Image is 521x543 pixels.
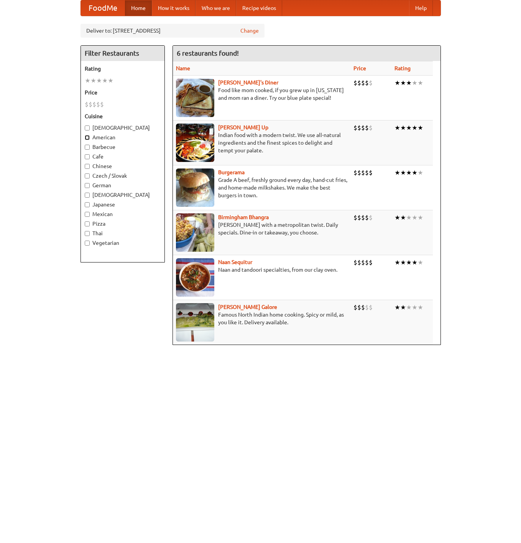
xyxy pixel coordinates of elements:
[406,213,412,222] li: ★
[176,65,190,71] a: Name
[361,124,365,132] li: $
[412,258,417,267] li: ★
[152,0,196,16] a: How it works
[400,168,406,177] li: ★
[417,258,423,267] li: ★
[96,76,102,85] li: ★
[361,213,365,222] li: $
[409,0,433,16] a: Help
[92,100,96,109] li: $
[85,202,90,207] input: Japanese
[176,79,214,117] img: sallys.jpg
[218,169,245,175] a: Burgerama
[394,79,400,87] li: ★
[406,258,412,267] li: ★
[85,191,161,199] label: [DEMOGRAPHIC_DATA]
[369,213,373,222] li: $
[406,79,412,87] li: ★
[85,201,161,208] label: Japanese
[85,143,161,151] label: Barbecue
[85,231,90,236] input: Thai
[365,124,369,132] li: $
[412,303,417,312] li: ★
[357,258,361,267] li: $
[353,258,357,267] li: $
[96,100,100,109] li: $
[100,100,104,109] li: $
[196,0,236,16] a: Who we are
[361,79,365,87] li: $
[417,168,423,177] li: ★
[357,303,361,312] li: $
[85,162,161,170] label: Chinese
[85,89,161,96] h5: Price
[365,213,369,222] li: $
[357,168,361,177] li: $
[236,0,282,16] a: Recipe videos
[176,303,214,342] img: currygalore.jpg
[85,154,90,159] input: Cafe
[176,213,214,252] img: bhangra.jpg
[394,65,411,71] a: Rating
[218,304,277,310] a: [PERSON_NAME] Galore
[353,213,357,222] li: $
[85,220,161,228] label: Pizza
[365,258,369,267] li: $
[412,79,417,87] li: ★
[369,258,373,267] li: $
[85,241,90,246] input: Vegetarian
[417,79,423,87] li: ★
[85,153,161,160] label: Cafe
[89,100,92,109] li: $
[81,0,125,16] a: FoodMe
[85,193,90,198] input: [DEMOGRAPHIC_DATA]
[400,79,406,87] li: ★
[85,210,161,218] label: Mexican
[400,213,406,222] li: ★
[394,213,400,222] li: ★
[85,239,161,247] label: Vegetarian
[176,168,214,207] img: burgerama.jpg
[353,303,357,312] li: $
[417,303,423,312] li: ★
[176,124,214,162] img: curryup.jpg
[400,258,406,267] li: ★
[353,65,366,71] a: Price
[406,124,412,132] li: ★
[218,124,268,130] a: [PERSON_NAME] Up
[394,258,400,267] li: ★
[357,79,361,87] li: $
[412,213,417,222] li: ★
[365,168,369,177] li: $
[369,124,373,132] li: $
[176,266,347,274] p: Naan and tandoori specialties, from our clay oven.
[81,24,265,38] div: Deliver to: [STREET_ADDRESS]
[85,172,161,180] label: Czech / Slovak
[357,124,361,132] li: $
[218,79,278,86] a: [PERSON_NAME]'s Diner
[369,168,373,177] li: $
[412,168,417,177] li: ★
[85,145,90,150] input: Barbecue
[176,86,347,102] p: Food like mom cooked, if you grew up in [US_STATE] and mom ran a diner. Try our blue plate special!
[85,212,90,217] input: Mexican
[125,0,152,16] a: Home
[218,214,269,220] a: Birmingham Bhangra
[394,168,400,177] li: ★
[406,303,412,312] li: ★
[85,100,89,109] li: $
[361,303,365,312] li: $
[417,213,423,222] li: ★
[177,50,239,57] ng-pluralize: 6 restaurants found!
[400,303,406,312] li: ★
[353,168,357,177] li: $
[394,124,400,132] li: ★
[85,229,161,237] label: Thai
[85,164,90,169] input: Chinese
[412,124,417,132] li: ★
[365,79,369,87] li: $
